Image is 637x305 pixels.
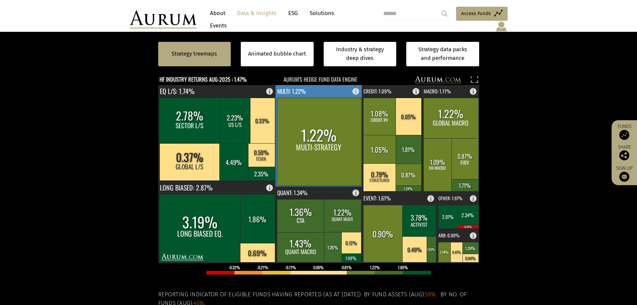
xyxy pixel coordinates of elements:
[619,172,629,182] img: Sign up to our newsletter
[619,130,629,140] img: Access Funds
[495,21,508,32] img: account-icon.svg
[406,42,479,66] a: Strategy data packs and performance
[619,150,629,160] img: Share this post
[306,7,337,19] a: Solutions
[285,7,301,19] a: ESG
[461,9,491,17] span: Access Funds
[130,10,197,28] img: Aurum
[425,291,436,298] span: 58%
[207,19,227,32] a: Events
[234,7,280,19] a: Data & Insights
[615,165,634,182] a: Sign up
[172,50,217,58] a: Strategy treemaps
[615,124,634,140] a: Funds
[324,42,397,66] a: Industry & strategy deep dives
[438,7,451,20] input: Submit
[248,50,306,58] a: Animated bubble chart
[207,7,229,19] a: About
[615,145,634,160] div: Share
[456,7,508,21] a: Access Funds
